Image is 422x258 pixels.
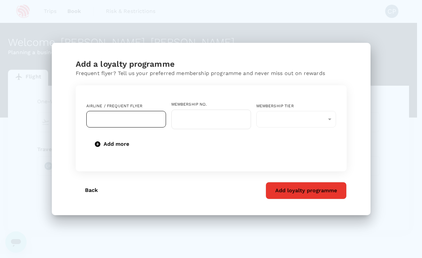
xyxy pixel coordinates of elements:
p: Frequent flyer? Tell us your preferred membership programme and never miss out on rewards [76,69,347,77]
div: Membership tier [256,103,336,110]
div: ​ [256,111,336,128]
button: Back [76,182,107,199]
button: Add loyalty programme [266,182,347,199]
button: Open [162,118,164,120]
div: Membership No. [171,101,251,108]
div: Add a loyalty programme [76,59,347,69]
div: Airline / Frequent Flyer [86,103,166,110]
button: Add more [86,135,138,153]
